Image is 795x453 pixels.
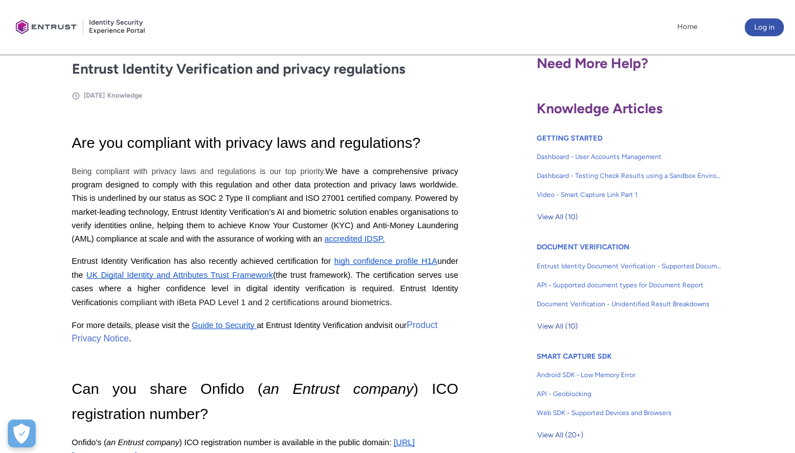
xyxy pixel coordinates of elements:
span: Being compliant with privacy laws and regulations is our top priority. [72,167,326,176]
span: Video - Smart Capture Link Part 1 [537,190,722,200]
span: under the [72,257,461,279]
a: UK Digital Identity and Attributes Trust Framework [83,271,273,279]
span: Document Verification - Unidentified Result Breakdowns [537,299,722,309]
button: View All (10) [537,317,579,335]
span: accredited IDSP. [325,234,385,243]
em: an Entrust company [263,380,413,397]
span: View All (20+) [537,427,584,444]
a: SMART CAPTURE SDK [537,352,612,360]
span: is compliant with iBeta PAD Level 1 and 2 certifications around biometrics. [112,297,392,307]
a: Guide to Security [190,321,255,330]
span: Onfido's ( ) ICO registration number is available in the public domain: [72,438,392,447]
span: [DATE] [84,91,105,99]
a: DOCUMENT VERIFICATION [537,243,629,251]
span: Web SDK - Supported Devices and Browsers [537,408,722,418]
div: Cookie Preferences [8,420,36,447]
span: high confidence profile H1A [334,257,437,266]
span: Entrust Identity Verification has also recently achieved certification for [72,257,331,266]
span: at Entrust Identity Verification and [72,321,438,343]
span: . [129,334,131,343]
span: Dashboard - User Accounts Management [537,152,722,162]
a: accredited IDSP. [322,234,384,243]
a: Video - Smart Capture Link Part 1 [537,185,722,204]
button: Log in [745,18,784,36]
a: Product Privacy Notice [72,320,438,343]
a: GETTING STARTED [537,134,603,142]
a: Dashboard - Testing Check Results using a Sandbox Environment [537,166,722,185]
a: Document Verification - Unidentified Result Breakdowns [537,295,722,314]
span: View All (10) [537,209,578,225]
a: API - Supported document types for Document Report [537,276,722,295]
button: View All (10) [537,208,579,226]
button: Open Preferences [8,420,36,447]
span: API - Supported document types for Document Report [537,280,722,290]
span: UK Digital Identity and Attributes Trust Framework [86,271,273,279]
span: API - Geoblocking [537,389,722,399]
span: Knowledge Articles [537,100,663,117]
span: Dashboard - Testing Check Results using a Sandbox Environment [537,171,722,181]
a: high confidence profile H1A [331,257,437,266]
span: Are you compliant with privacy laws and regulations? [72,134,421,151]
h2: Entrust Identity Verification and privacy regulations [72,59,459,80]
span: Android SDK - Low Memory Error [537,370,722,380]
a: Home [674,18,700,35]
a: Entrust Identity Document Verification - Supported Document type and size [537,257,722,276]
a: API - Geoblocking [537,384,722,403]
span: Entrust Identity Document Verification - Supported Document type and size [537,261,722,271]
span: Guide to Security [192,321,254,330]
em: an Entrust company [107,438,179,447]
span: View All (10) [537,318,578,335]
a: Android SDK - Low Memory Error [537,365,722,384]
span: For more details, please visit the [72,321,190,330]
span: visit our [72,321,438,343]
span: Can you share Onfido ( ) ICO registration number? [72,380,462,423]
span: Need More Help? [537,55,648,71]
button: View All (20+) [537,426,584,444]
a: Web SDK - Supported Devices and Browsers [537,403,722,422]
span: (the trust framework). The certification serves use cases where a higher confidence level in digi... [72,271,461,307]
li: Knowledge [107,90,142,100]
a: Dashboard - User Accounts Management [537,147,722,166]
